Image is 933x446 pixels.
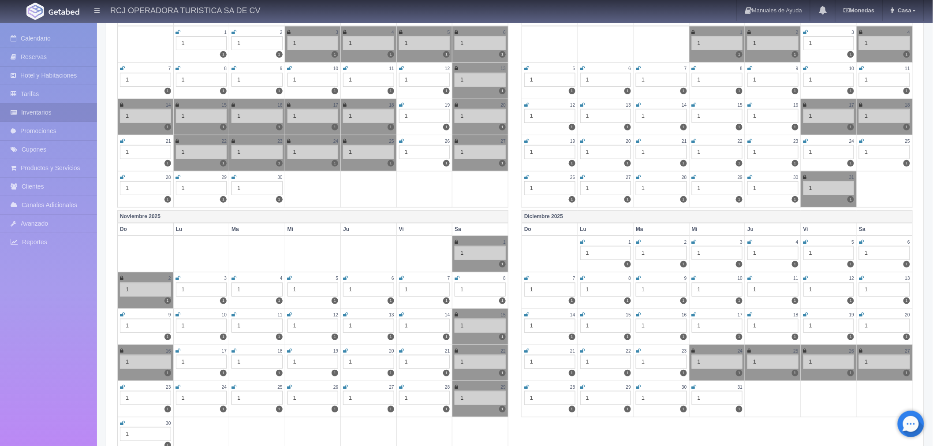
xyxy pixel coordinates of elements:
div: 1 [399,391,450,405]
div: 1 [692,73,743,87]
label: 1 [220,370,227,376]
small: 10 [849,66,854,71]
div: 1 [231,181,283,195]
img: Getabed [26,3,44,20]
label: 1 [443,297,450,304]
div: 1 [176,36,227,50]
div: 1 [176,109,227,123]
label: 1 [680,124,687,130]
div: 1 [455,109,506,123]
label: 1 [220,406,227,413]
div: 1 [455,145,506,159]
div: 1 [747,109,799,123]
div: 1 [343,109,394,123]
label: 1 [680,160,687,167]
div: 1 [692,246,743,260]
label: 1 [443,160,450,167]
div: 1 [636,246,687,260]
label: 1 [332,160,338,167]
div: 1 [231,319,283,333]
div: 1 [580,246,631,260]
small: 18 [905,103,910,108]
label: 1 [680,297,687,304]
label: 1 [903,334,910,340]
small: 6 [503,30,506,35]
small: 1 [740,30,743,35]
label: 1 [164,88,171,94]
div: 1 [455,391,506,405]
div: 1 [803,73,855,87]
label: 1 [624,297,631,304]
div: 1 [747,246,799,260]
div: 1 [120,282,171,297]
div: 1 [524,145,575,159]
div: 1 [399,109,450,123]
div: 1 [747,282,799,297]
label: 1 [276,160,283,167]
label: 1 [388,51,394,58]
label: 1 [499,88,506,94]
div: 1 [231,282,283,297]
h4: RCJ OPERADORA TURISTICA SA DE CV [110,4,261,15]
small: 22 [738,139,743,144]
div: 1 [636,73,687,87]
div: 1 [747,319,799,333]
div: 1 [231,355,283,369]
label: 1 [680,334,687,340]
div: 1 [580,73,631,87]
label: 1 [443,406,450,413]
div: 1 [580,391,631,405]
label: 1 [792,334,799,340]
small: 17 [849,103,854,108]
div: 1 [176,391,227,405]
div: 1 [524,282,575,297]
div: 1 [803,246,855,260]
small: 7 [168,66,171,71]
label: 1 [443,88,450,94]
label: 1 [680,88,687,94]
label: 1 [624,160,631,167]
div: 1 [859,145,910,159]
div: 1 [747,73,799,87]
div: 1 [803,355,855,369]
label: 1 [736,261,743,268]
small: 21 [682,139,687,144]
div: 1 [692,109,743,123]
div: 1 [580,319,631,333]
div: 1 [176,319,227,333]
div: 1 [636,282,687,297]
div: 1 [120,427,171,441]
label: 1 [903,88,910,94]
div: 1 [455,246,506,260]
label: 1 [903,261,910,268]
div: 1 [176,355,227,369]
small: 21 [166,139,171,144]
label: 1 [569,196,575,203]
label: 1 [332,124,338,130]
span: Casa [896,7,911,14]
div: 1 [287,282,339,297]
label: 1 [847,196,854,203]
label: 1 [332,88,338,94]
div: 1 [859,246,910,260]
div: 1 [803,282,855,297]
label: 1 [624,124,631,130]
label: 1 [276,297,283,304]
div: 1 [747,36,799,50]
label: 1 [792,297,799,304]
label: 1 [624,196,631,203]
label: 1 [792,51,799,58]
label: 1 [220,124,227,130]
div: 1 [176,181,227,195]
div: 1 [692,282,743,297]
small: 9 [280,66,283,71]
label: 1 [680,261,687,268]
label: 1 [164,370,171,376]
label: 1 [443,334,450,340]
label: 1 [847,51,854,58]
div: 1 [803,36,855,50]
div: 1 [636,319,687,333]
label: 1 [847,297,854,304]
div: 1 [343,145,394,159]
div: 1 [231,109,283,123]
